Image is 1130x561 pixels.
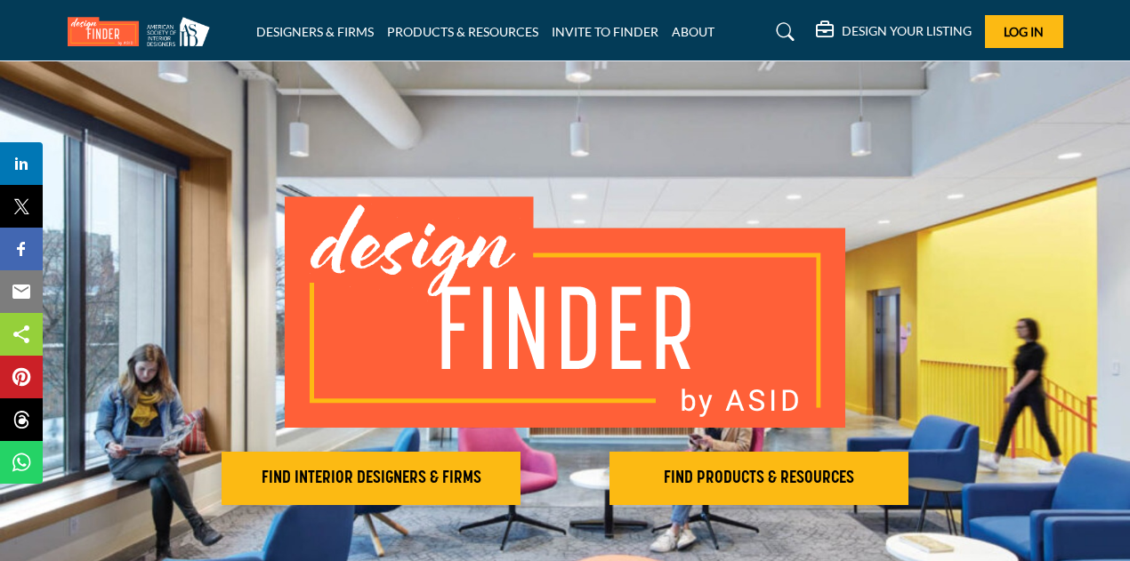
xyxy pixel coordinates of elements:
a: INVITE TO FINDER [552,24,658,39]
span: Log In [1004,24,1044,39]
button: FIND PRODUCTS & RESOURCES [609,452,908,505]
h2: FIND PRODUCTS & RESOURCES [615,468,903,489]
a: Search [759,18,806,46]
h5: DESIGN YOUR LISTING [842,23,972,39]
button: FIND INTERIOR DESIGNERS & FIRMS [222,452,521,505]
img: Site Logo [68,17,219,46]
button: Log In [985,15,1063,48]
a: ABOUT [672,24,714,39]
div: DESIGN YOUR LISTING [816,21,972,43]
a: PRODUCTS & RESOURCES [387,24,538,39]
img: image [285,196,845,428]
h2: FIND INTERIOR DESIGNERS & FIRMS [227,468,515,489]
a: DESIGNERS & FIRMS [256,24,374,39]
